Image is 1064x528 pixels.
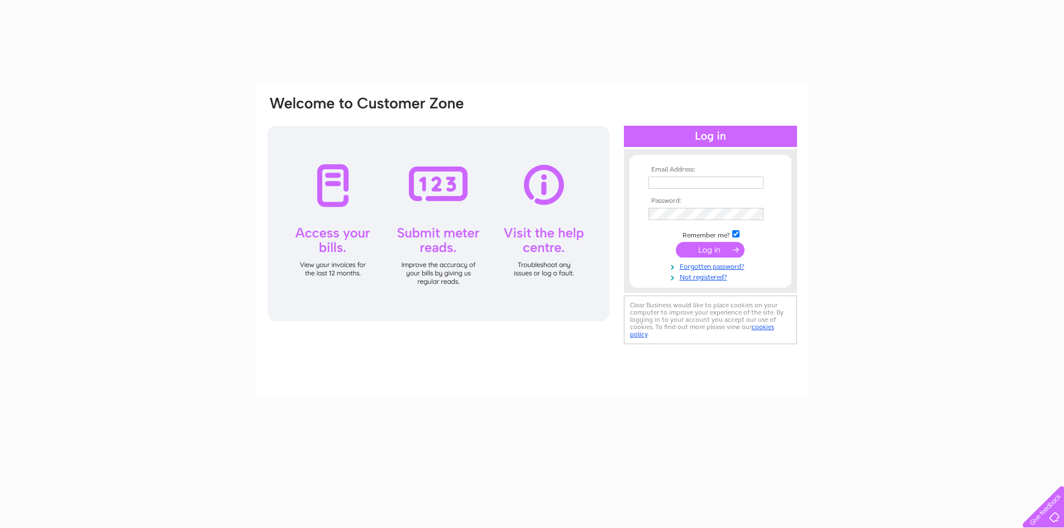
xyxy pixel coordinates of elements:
[646,166,775,174] th: Email Address:
[646,229,775,240] td: Remember me?
[648,260,775,271] a: Forgotten password?
[630,323,774,338] a: cookies policy
[676,242,745,258] input: Submit
[648,271,775,282] a: Not registered?
[624,296,797,344] div: Clear Business would like to place cookies on your computer to improve your experience of the sit...
[646,197,775,205] th: Password:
